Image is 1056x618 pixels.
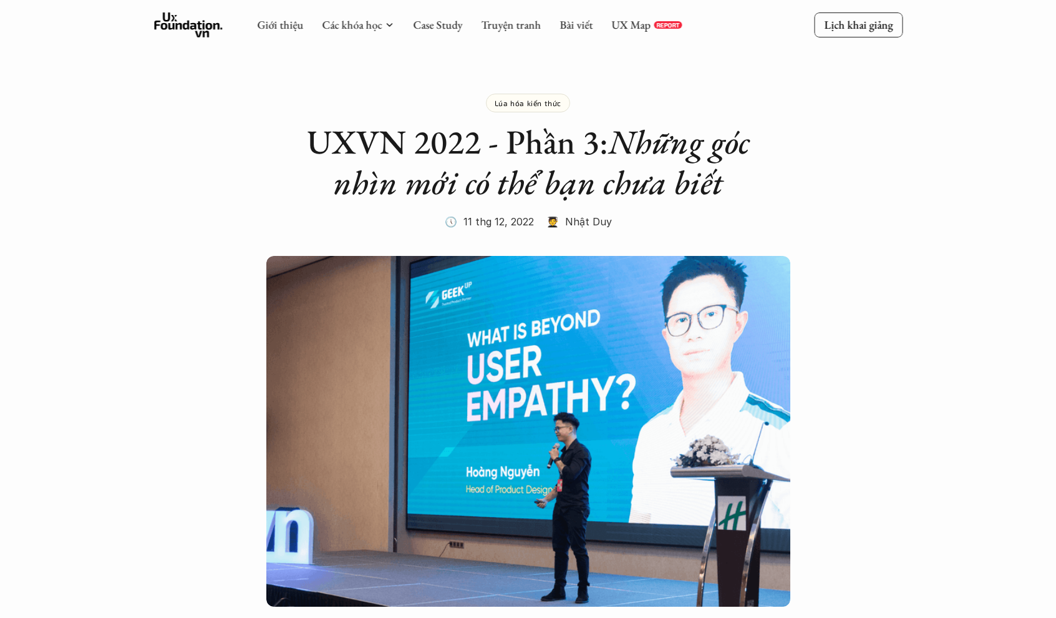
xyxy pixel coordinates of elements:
p: REPORT [656,21,679,29]
a: Truyện tranh [481,17,541,32]
p: Lúa hóa kiến thức [495,99,561,107]
p: 🧑‍🎓 Nhật Duy [546,212,612,231]
a: Lịch khai giảng [814,12,903,37]
p: 🕔 11 thg 12, 2022 [445,212,534,231]
a: Giới thiệu [257,17,303,32]
p: Lịch khai giảng [824,17,893,32]
a: Case Study [413,17,462,32]
a: Các khóa học [322,17,382,32]
a: REPORT [654,21,682,29]
h1: UXVN 2022 - Phần 3: [279,122,778,203]
a: Bài viết [559,17,593,32]
a: UX Map [611,17,651,32]
em: Những góc nhìn mới có thể bạn chưa biết [333,120,757,204]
